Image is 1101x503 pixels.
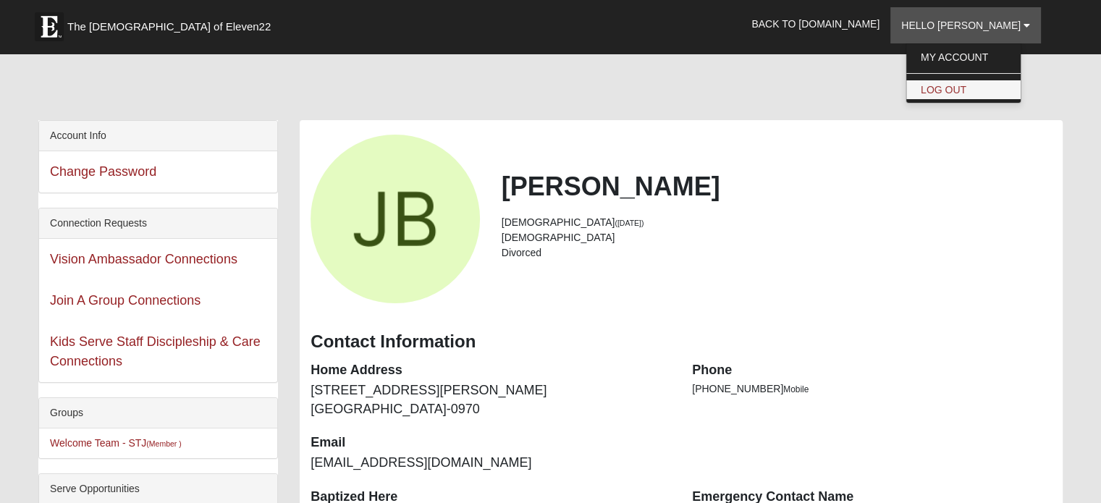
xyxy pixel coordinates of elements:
[901,20,1021,31] span: Hello [PERSON_NAME]
[502,215,1052,230] li: [DEMOGRAPHIC_DATA]
[311,135,479,303] a: View Fullsize Photo
[39,208,277,239] div: Connection Requests
[890,7,1041,43] a: Hello [PERSON_NAME]
[311,361,670,380] dt: Home Address
[502,171,1052,202] h2: [PERSON_NAME]
[50,252,237,266] a: Vision Ambassador Connections
[906,80,1021,99] a: Log Out
[50,164,156,179] a: Change Password
[50,293,201,308] a: Join A Group Connections
[311,454,670,473] dd: [EMAIL_ADDRESS][DOMAIN_NAME]
[692,381,1052,397] li: [PHONE_NUMBER]
[502,245,1052,261] li: Divorced
[692,361,1052,380] dt: Phone
[741,6,890,42] a: Back to [DOMAIN_NAME]
[50,437,182,449] a: Welcome Team - STJ(Member )
[311,381,670,418] dd: [STREET_ADDRESS][PERSON_NAME] [GEOGRAPHIC_DATA]-0970
[615,219,644,227] small: ([DATE])
[35,12,64,41] img: Eleven22 logo
[50,334,261,368] a: Kids Serve Staff Discipleship & Care Connections
[28,5,317,41] a: The [DEMOGRAPHIC_DATA] of Eleven22
[67,20,271,34] span: The [DEMOGRAPHIC_DATA] of Eleven22
[311,434,670,452] dt: Email
[39,398,277,428] div: Groups
[502,230,1052,245] li: [DEMOGRAPHIC_DATA]
[146,439,181,448] small: (Member )
[783,384,809,394] span: Mobile
[39,121,277,151] div: Account Info
[906,48,1021,67] a: My Account
[311,331,1052,352] h3: Contact Information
